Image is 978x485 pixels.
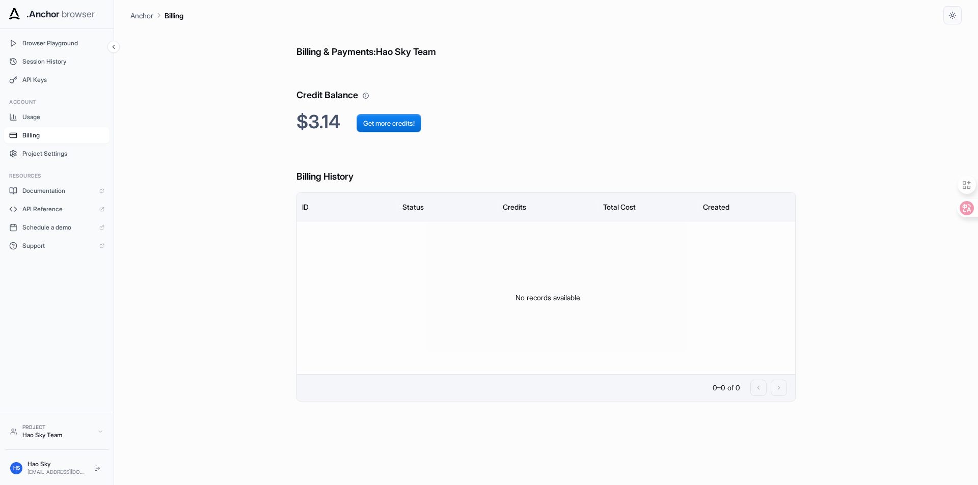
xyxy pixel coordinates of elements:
[9,172,104,180] h3: Resources
[22,205,94,213] span: API Reference
[4,35,110,51] button: Browser Playground
[4,219,110,236] a: Schedule a demo
[4,238,110,254] a: Support
[713,383,740,393] p: 0–0 of 0
[603,203,636,211] div: Total Cost
[28,468,86,476] div: [EMAIL_ADDRESS][DOMAIN_NAME]
[4,183,110,199] a: Documentation
[703,203,729,211] div: Created
[13,464,20,472] span: HS
[22,187,94,195] span: Documentation
[22,113,104,121] span: Usage
[22,76,104,84] span: API Keys
[296,111,795,133] h2: $3.14
[22,242,94,250] span: Support
[130,10,153,21] p: Anchor
[296,149,795,184] h6: Billing History
[297,221,798,374] div: No records available
[4,201,110,217] a: API Reference
[4,127,110,144] button: Billing
[5,419,108,443] button: ProjectHao Sky Team
[4,72,110,88] button: API Keys
[22,431,92,439] div: Hao Sky Team
[22,131,104,139] span: Billing
[22,39,104,47] span: Browser Playground
[28,460,86,468] div: Hao Sky
[4,53,110,70] button: Session History
[107,41,120,53] button: Collapse sidebar
[4,109,110,125] button: Usage
[22,223,94,232] span: Schedule a demo
[22,423,92,431] div: Project
[296,24,795,60] h6: Billing & Payments: Hao Sky Team
[362,92,369,99] svg: Your credit balance will be consumed as you use the API. Visit the usage page to view a breakdown...
[26,7,60,21] span: .Anchor
[4,146,110,162] button: Project Settings
[402,203,424,211] div: Status
[22,58,104,66] span: Session History
[302,203,309,211] div: ID
[296,68,795,103] h6: Credit Balance
[6,6,22,22] img: Anchor Icon
[91,462,103,474] button: Logout
[357,114,421,132] button: Get more credits!
[9,98,104,106] h3: Account
[22,150,104,158] span: Project Settings
[165,10,183,21] p: Billing
[62,7,95,21] span: browser
[130,10,183,21] nav: breadcrumb
[503,203,526,211] div: Credits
